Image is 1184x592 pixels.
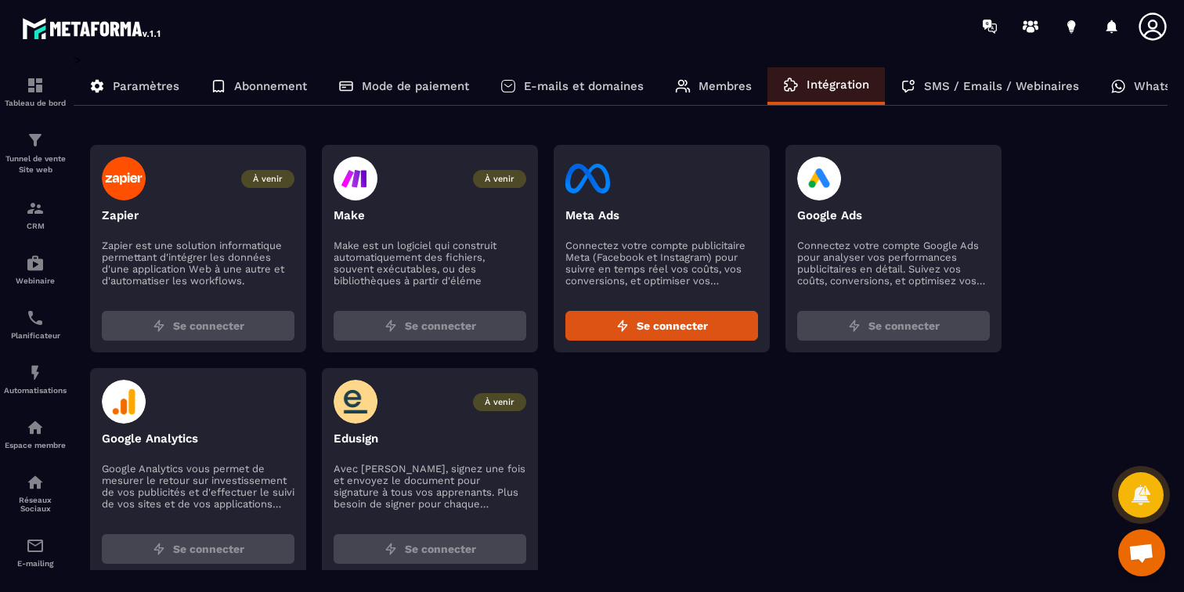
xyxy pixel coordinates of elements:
img: facebook-logo.eb727249.svg [565,157,610,200]
p: Zapier est une solution informatique permettant d'intégrer les données d'une application Web à un... [102,240,294,287]
span: À venir [473,393,526,411]
a: social-networksocial-networkRéseaux Sociaux [4,461,67,525]
img: automations [26,363,45,382]
p: Zapier [102,208,294,222]
img: formation [26,199,45,218]
p: E-mails et domaines [524,79,644,93]
a: automationsautomationsEspace membre [4,406,67,461]
a: formationformationTableau de bord [4,64,67,119]
p: E-mailing [4,559,67,568]
button: Se connecter [102,534,294,564]
p: Planificateur [4,331,67,340]
p: Automatisations [4,386,67,395]
p: Avec [PERSON_NAME], signez une fois et envoyez le document pour signature à tous vos apprenants. ... [334,463,526,510]
img: zap.8ac5aa27.svg [153,543,165,555]
a: automationsautomationsWebinaire [4,242,67,297]
span: Se connecter [405,318,476,334]
p: Espace membre [4,441,67,449]
p: SMS / Emails / Webinaires [924,79,1079,93]
button: Se connecter [797,311,990,341]
a: automationsautomationsAutomatisations [4,352,67,406]
a: emailemailE-mailing [4,525,67,579]
p: Tunnel de vente Site web [4,153,67,175]
span: Se connecter [173,318,244,334]
p: Make est un logiciel qui construit automatiquement des fichiers, souvent exécutables, ou des bibl... [334,240,526,287]
img: zapier-logo.003d59f5.svg [102,157,146,200]
img: social-network [26,473,45,492]
img: make-logo.47d65c36.svg [334,157,377,200]
p: Réseaux Sociaux [4,496,67,513]
p: Meta Ads [565,208,758,222]
img: automations [26,254,45,273]
p: Abonnement [234,79,307,93]
p: Google Analytics vous permet de mesurer le retour sur investissement de vos publicités et d'effec... [102,463,294,510]
img: zap.8ac5aa27.svg [616,319,629,332]
img: formation [26,131,45,150]
p: Membres [698,79,752,93]
div: Ouvrir le chat [1118,529,1165,576]
img: google-ads-logo.4cdbfafa.svg [797,157,842,200]
button: Se connecter [334,311,526,341]
img: automations [26,418,45,437]
span: Se connecter [868,318,940,334]
span: Se connecter [173,541,244,557]
img: edusign-logo.5fe905fa.svg [334,380,378,424]
a: formationformationTunnel de vente Site web [4,119,67,187]
p: Google Ads [797,208,990,222]
img: zap.8ac5aa27.svg [153,319,165,332]
img: zap.8ac5aa27.svg [384,319,397,332]
button: Se connecter [102,311,294,341]
p: Connectez votre compte Google Ads pour analyser vos performances publicitaires en détail. Suivez ... [797,240,990,287]
a: schedulerschedulerPlanificateur [4,297,67,352]
img: google-analytics-logo.594682c4.svg [102,380,146,424]
img: zap.8ac5aa27.svg [384,543,397,555]
img: formation [26,76,45,95]
p: Google Analytics [102,431,294,446]
p: Make [334,208,526,222]
a: formationformationCRM [4,187,67,242]
span: À venir [473,170,526,188]
p: CRM [4,222,67,230]
p: Tableau de bord [4,99,67,107]
p: Connectez votre compte publicitaire Meta (Facebook et Instagram) pour suivre en temps réel vos co... [565,240,758,287]
button: Se connecter [334,534,526,564]
p: Webinaire [4,276,67,285]
span: Se connecter [405,541,476,557]
img: scheduler [26,309,45,327]
span: Se connecter [637,318,708,334]
img: logo [22,14,163,42]
p: Intégration [807,78,869,92]
img: email [26,536,45,555]
button: Se connecter [565,311,758,341]
p: Edusign [334,431,526,446]
p: Mode de paiement [362,79,469,93]
p: Paramètres [113,79,179,93]
span: À venir [241,170,294,188]
img: zap.8ac5aa27.svg [848,319,861,332]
